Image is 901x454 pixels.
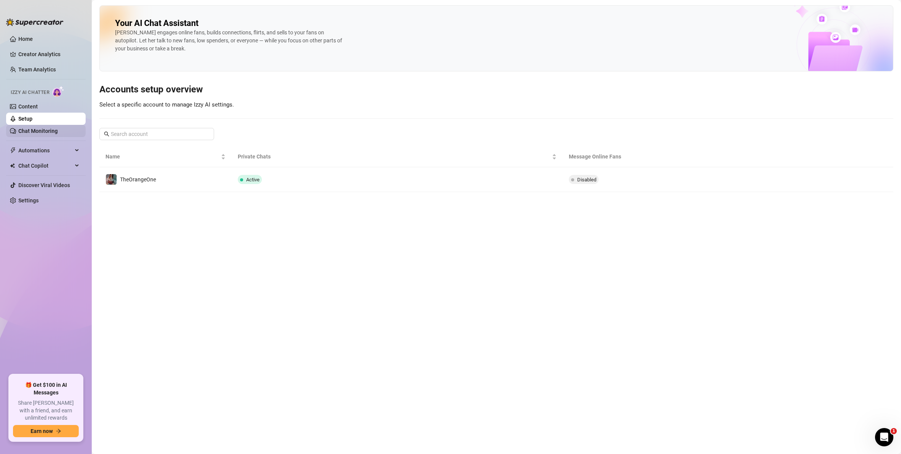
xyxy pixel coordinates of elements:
a: Chat Monitoring [18,128,58,134]
span: Select a specific account to manage Izzy AI settings. [99,101,234,108]
a: Creator Analytics [18,48,80,60]
span: 🎁 Get $100 in AI Messages [13,381,79,396]
span: Izzy AI Chatter [11,89,49,96]
span: Active [246,177,260,183]
span: arrow-right [56,428,61,434]
a: Team Analytics [18,66,56,73]
span: thunderbolt [10,147,16,153]
img: TheOrangeOne [106,174,117,185]
img: Chat Copilot [10,163,15,168]
span: Earn now [31,428,53,434]
span: Share [PERSON_NAME] with a friend, and earn unlimited rewards [13,399,79,422]
button: Earn nowarrow-right [13,425,79,437]
span: Disabled [577,177,596,183]
span: TheOrangeOne [120,176,156,183]
a: Setup [18,116,32,122]
h2: Your AI Chat Assistant [115,18,198,29]
th: Private Chats [232,146,562,167]
a: Home [18,36,33,42]
span: search [104,131,109,137]
a: Content [18,103,38,110]
h3: Accounts setup overview [99,84,893,96]
input: Search account [111,130,203,138]
div: [PERSON_NAME] engages online fans, builds connections, flirts, and sells to your fans on autopilo... [115,29,344,53]
span: Private Chats [238,152,550,161]
img: AI Chatter [52,86,64,97]
th: Message Online Fans [563,146,783,167]
span: 1 [891,428,897,434]
a: Settings [18,197,39,204]
span: Automations [18,144,73,157]
a: Discover Viral Videos [18,182,70,188]
img: logo-BBDzfeDw.svg [6,18,63,26]
span: Name [106,152,219,161]
iframe: Intercom live chat [875,428,893,446]
th: Name [99,146,232,167]
span: Chat Copilot [18,160,73,172]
